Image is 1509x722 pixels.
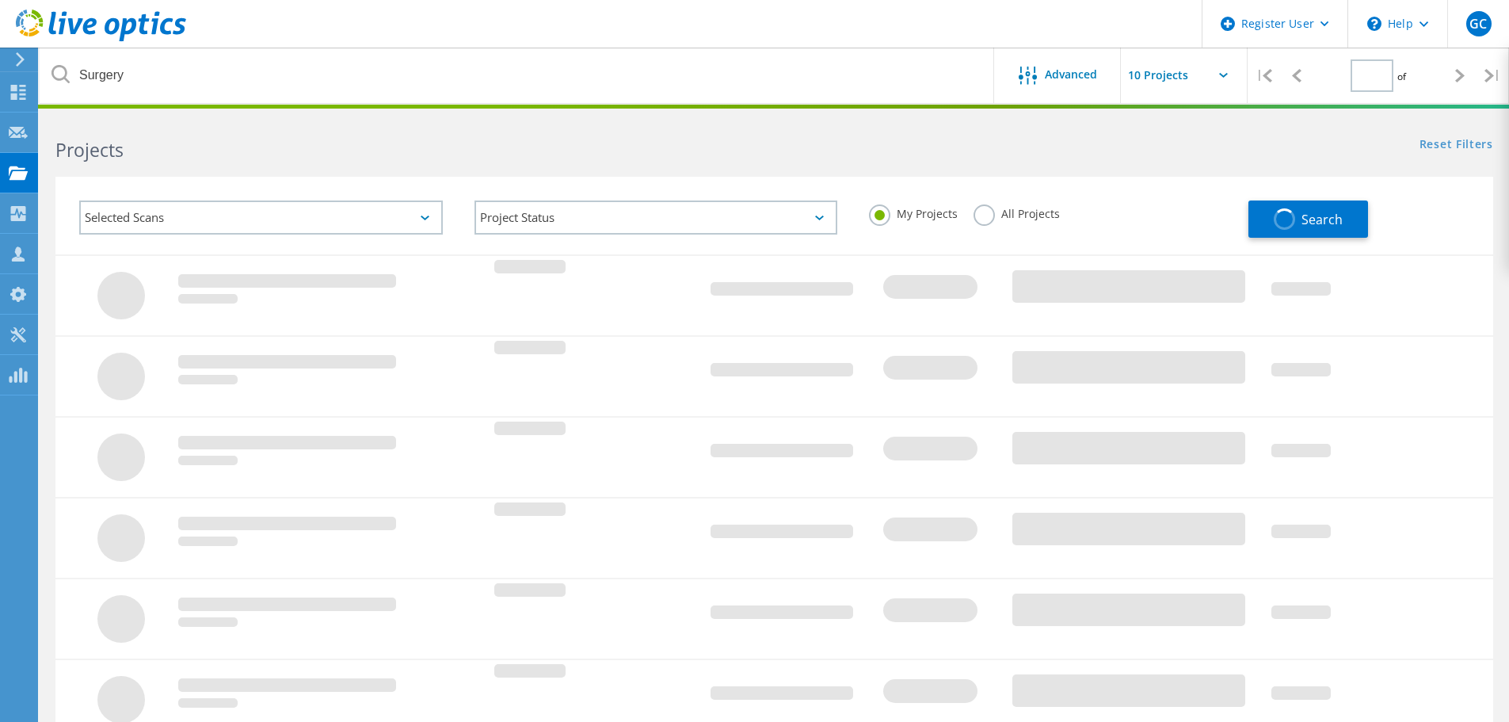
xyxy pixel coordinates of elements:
[1469,17,1487,30] span: GC
[869,204,958,220] label: My Projects
[1397,70,1406,83] span: of
[1367,17,1381,31] svg: \n
[55,137,124,162] b: Projects
[474,201,838,235] div: Project Status
[1477,48,1509,104] div: |
[79,201,443,235] div: Selected Scans
[16,33,186,44] a: Live Optics Dashboard
[1419,139,1493,152] a: Reset Filters
[1045,69,1097,80] span: Advanced
[1301,211,1343,228] span: Search
[974,204,1060,220] label: All Projects
[1248,48,1280,104] div: |
[1248,201,1368,238] button: Search
[40,48,995,103] input: Search projects by name, owner, ID, company, etc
